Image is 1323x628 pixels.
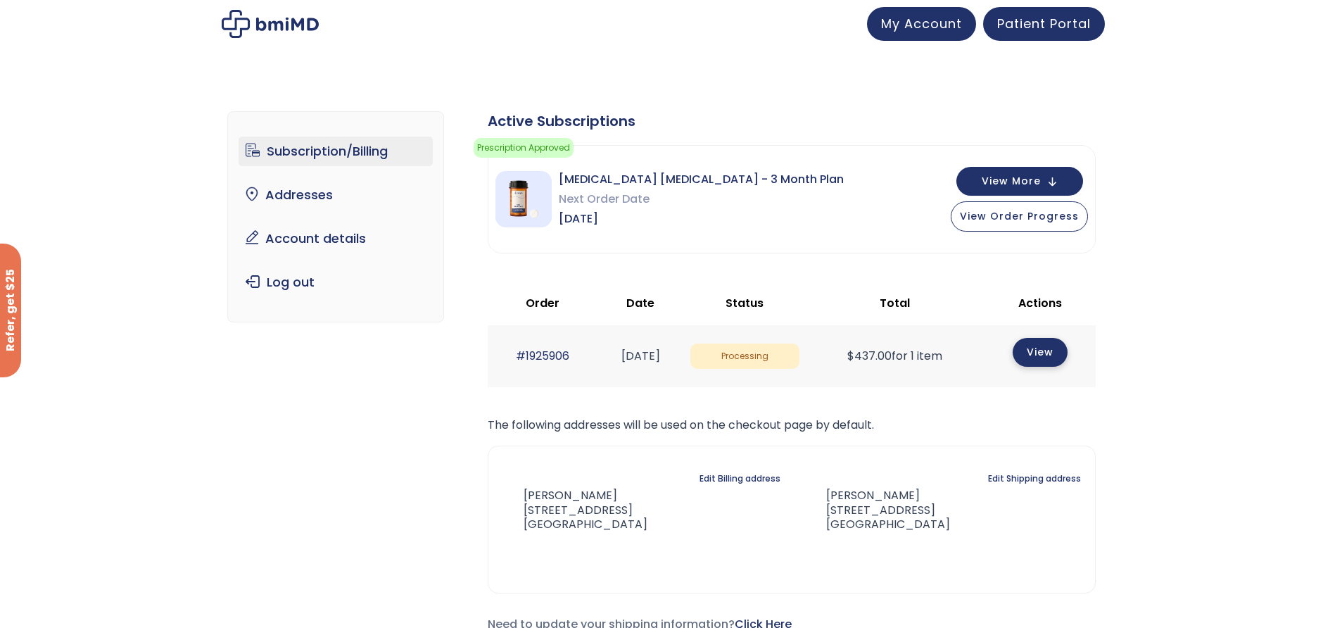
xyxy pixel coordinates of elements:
nav: Account pages [227,111,445,322]
a: View [1013,338,1068,367]
a: My Account [867,7,976,41]
p: The following addresses will be used on the checkout page by default. [488,415,1096,435]
a: Account details [239,224,433,253]
a: Edit Shipping address [988,469,1081,489]
span: My Account [881,15,962,32]
span: Processing [690,344,799,370]
a: Subscription/Billing [239,137,433,166]
a: #1925906 [516,348,569,364]
button: View More [956,167,1083,196]
address: [PERSON_NAME] [STREET_ADDRESS] [GEOGRAPHIC_DATA] [502,489,647,532]
span: Total [880,295,910,311]
td: for 1 item [806,325,984,387]
time: [DATE] [621,348,660,364]
span: [DATE] [559,209,844,229]
a: Log out [239,268,433,297]
button: View Order Progress [951,201,1088,232]
span: Actions [1018,295,1062,311]
span: View More [982,177,1041,186]
span: Order [526,295,559,311]
span: Next Order Date [559,189,844,209]
div: Active Subscriptions [488,111,1096,131]
img: Sermorelin Nasal Spray - 3 Month Plan [495,171,552,227]
span: View Order Progress [960,209,1079,223]
span: Date [626,295,654,311]
a: Addresses [239,180,433,210]
span: 437.00 [847,348,892,364]
address: [PERSON_NAME] [STREET_ADDRESS] [GEOGRAPHIC_DATA] [804,489,950,532]
span: $ [847,348,854,364]
a: Edit Billing address [700,469,780,489]
span: Patient Portal [997,15,1091,32]
span: Prescription Approved [474,138,574,158]
span: Status [726,295,764,311]
a: Patient Portal [983,7,1105,41]
span: [MEDICAL_DATA] [MEDICAL_DATA] - 3 Month Plan [559,170,844,189]
img: My account [222,10,319,38]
